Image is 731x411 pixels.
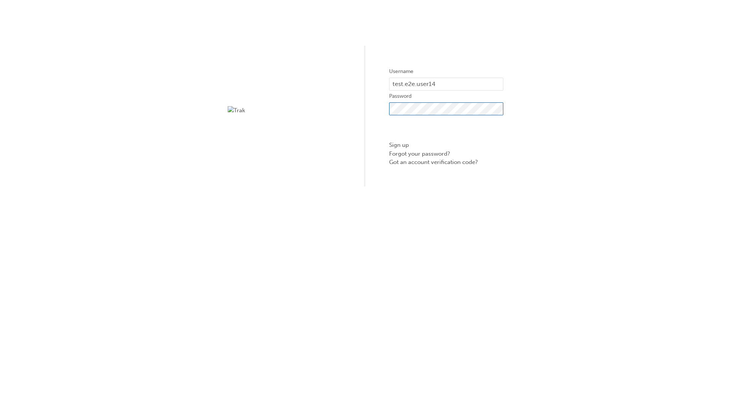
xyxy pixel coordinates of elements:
a: Got an account verification code? [389,158,503,167]
img: Trak [228,106,342,115]
label: Username [389,67,503,76]
a: Sign up [389,141,503,150]
button: Sign In [389,121,503,135]
label: Password [389,92,503,101]
input: Username [389,78,503,91]
a: Forgot your password? [389,150,503,158]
